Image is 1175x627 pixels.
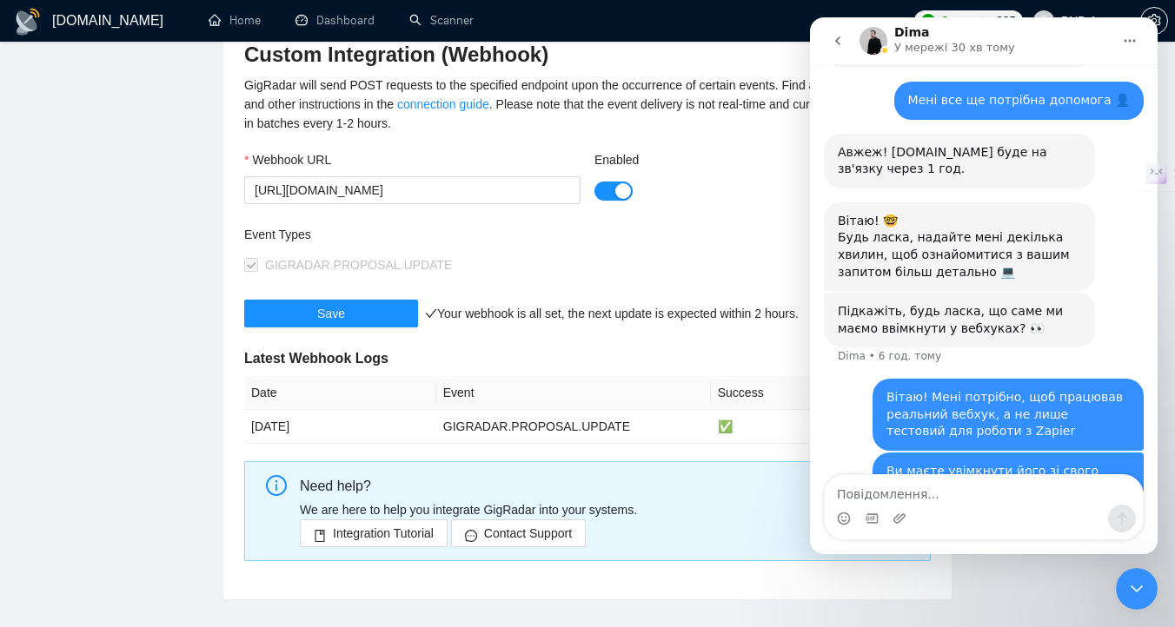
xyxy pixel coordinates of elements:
span: Save [317,304,345,323]
a: setting [1140,14,1168,28]
input: Webhook URL [244,176,581,204]
span: info-circle [266,475,287,496]
th: Success [711,376,931,410]
span: Integration Tutorial [333,524,434,543]
button: setting [1140,7,1168,35]
a: searchScanner [409,13,474,28]
span: GIGRADAR.PROPOSAL.UPDATE [265,258,452,272]
a: connection guide [397,97,489,111]
button: Save [244,300,418,327]
label: Event Types [244,225,311,244]
a: homeHome [209,13,261,28]
button: bookIntegration Tutorial [300,519,448,547]
span: ✅ [718,419,733,433]
th: Date [244,376,436,410]
td: GIGRADAR.PROPOSAL.UPDATE [436,410,711,444]
span: book [314,529,326,542]
span: message [465,529,477,542]
img: upwork-logo.png [921,14,935,28]
span: check [425,307,437,320]
span: Your webhook is all set, the next update is expected within 2 hours. [425,307,799,320]
span: Connects: [940,11,992,30]
h3: Custom Integration (Webhook) [244,18,931,69]
button: Enabled [594,181,633,201]
span: Need help? [300,478,371,493]
iframe: To enrich screen reader interactions, please activate Accessibility in Grammarly extension settings [810,17,1158,554]
button: messageContact Support [451,519,586,547]
span: user [1038,15,1050,27]
label: Webhook URL [244,150,331,169]
label: Enabled [594,150,639,169]
img: logo [14,8,42,36]
a: dashboardDashboard [295,13,375,28]
span: 825 [996,11,1015,30]
h5: Latest Webhook Logs [244,348,931,369]
p: We are here to help you integrate GigRadar into your systems. [300,500,917,519]
span: [DATE] [251,419,289,433]
th: Event [436,376,711,410]
div: GigRadar will send POST requests to the specified endpoint upon the occurrence of certain events.... [244,76,931,133]
iframe: To enrich screen reader interactions, please activate Accessibility in Grammarly extension settings [1116,568,1158,610]
span: setting [1141,14,1167,28]
a: bookIntegration Tutorial [300,526,448,540]
span: Contact Support [484,524,572,543]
